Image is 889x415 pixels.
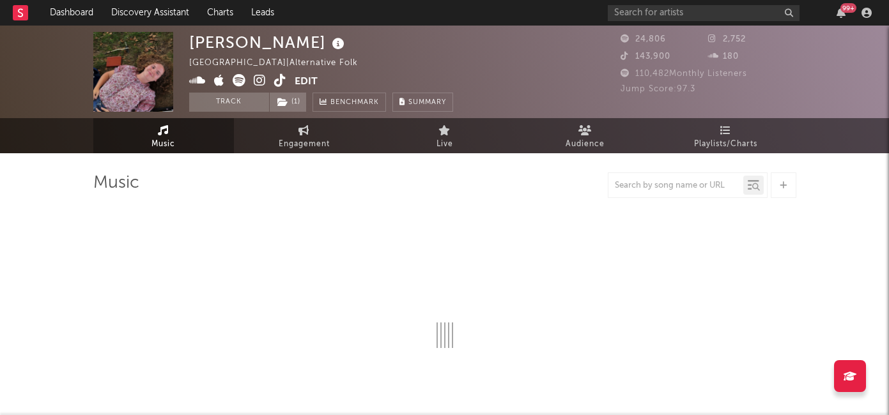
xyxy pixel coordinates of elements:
[708,52,739,61] span: 180
[189,32,348,53] div: [PERSON_NAME]
[608,5,800,21] input: Search for artists
[608,181,743,191] input: Search by song name or URL
[93,118,234,153] a: Music
[621,85,695,93] span: Jump Score: 97.3
[392,93,453,112] button: Summary
[330,95,379,110] span: Benchmark
[279,137,330,152] span: Engagement
[566,137,605,152] span: Audience
[313,93,386,112] a: Benchmark
[621,70,747,78] span: 110,482 Monthly Listeners
[234,118,375,153] a: Engagement
[295,74,318,90] button: Edit
[515,118,656,153] a: Audience
[189,56,373,71] div: [GEOGRAPHIC_DATA] | Alternative Folk
[840,3,856,13] div: 99 +
[621,35,666,43] span: 24,806
[694,137,757,152] span: Playlists/Charts
[708,35,746,43] span: 2,752
[656,118,796,153] a: Playlists/Charts
[375,118,515,153] a: Live
[269,93,307,112] span: ( 1 )
[408,99,446,106] span: Summary
[437,137,453,152] span: Live
[151,137,175,152] span: Music
[189,93,269,112] button: Track
[837,8,846,18] button: 99+
[270,93,306,112] button: (1)
[621,52,670,61] span: 143,900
